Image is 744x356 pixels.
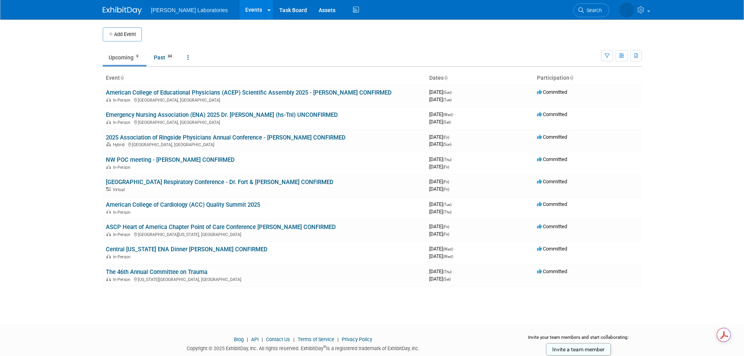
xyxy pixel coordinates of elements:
th: Dates [426,72,534,85]
span: In-Person [113,165,133,170]
span: | [335,336,341,342]
button: Add Event [103,27,142,41]
img: ExhibitDay [103,7,142,14]
span: (Sat) [443,120,451,124]
span: In-Person [113,210,133,215]
a: [GEOGRAPHIC_DATA] Respiratory Conference - Dr. Fort & [PERSON_NAME] CONFIRMED [106,179,334,186]
a: American College of Educational Physicians (ACEP) Scientific Assembly 2025 - [PERSON_NAME] CONFIRMED [106,89,392,96]
a: Privacy Policy [342,336,372,342]
a: Past84 [148,50,180,65]
span: - [454,246,455,252]
span: [DATE] [429,268,454,274]
div: [US_STATE][GEOGRAPHIC_DATA], [GEOGRAPHIC_DATA] [106,276,423,282]
span: (Wed) [443,113,453,117]
img: Tisha Davis [619,3,634,18]
span: [DATE] [429,141,451,147]
span: - [453,89,454,95]
a: API [251,336,259,342]
a: American College of Cardiology (ACC) Quality Summit 2025 [106,201,260,208]
span: Search [584,7,602,13]
span: 9 [134,54,141,59]
span: Committed [537,268,567,274]
div: [GEOGRAPHIC_DATA], [GEOGRAPHIC_DATA] [106,97,423,103]
span: Committed [537,246,567,252]
span: Virtual [113,187,127,192]
span: (Fri) [443,180,449,184]
img: Hybrid Event [106,142,111,146]
div: [GEOGRAPHIC_DATA], [GEOGRAPHIC_DATA] [106,141,423,147]
span: [DATE] [429,231,449,237]
sup: ® [323,345,326,349]
a: Central [US_STATE] ENA Dinner [PERSON_NAME] CONFIRMED [106,246,268,253]
a: Contact Us [266,336,290,342]
img: In-Person Event [106,254,111,258]
span: [DATE] [429,179,451,184]
span: - [450,134,451,140]
span: In-Person [113,232,133,237]
span: (Fri) [443,225,449,229]
span: [DATE] [429,201,454,207]
span: Committed [537,111,567,117]
span: In-Person [113,98,133,103]
span: Committed [537,224,567,229]
img: Virtual Event [106,187,111,191]
span: Committed [537,134,567,140]
span: Committed [537,179,567,184]
div: Copyright © 2025 ExhibitDay, Inc. All rights reserved. ExhibitDay is a registered trademark of Ex... [103,343,504,352]
span: (Fri) [443,232,449,236]
span: Committed [537,156,567,162]
span: - [453,156,454,162]
div: [GEOGRAPHIC_DATA][US_STATE], [GEOGRAPHIC_DATA] [106,231,423,237]
span: (Tue) [443,202,451,207]
span: In-Person [113,277,133,282]
span: Committed [537,89,567,95]
span: (Fri) [443,187,449,191]
span: 84 [166,54,174,59]
span: - [450,179,451,184]
img: In-Person Event [106,120,111,124]
span: (Thu) [443,210,451,214]
span: [DATE] [429,253,453,259]
span: [DATE] [429,276,451,282]
span: - [453,201,454,207]
a: Invite a team member [546,343,611,356]
span: [DATE] [429,119,451,125]
span: (Sun) [443,90,451,95]
a: The 46th Annual Committee on Trauma [106,268,207,275]
span: (Tue) [443,98,451,102]
a: Sort by Start Date [444,75,448,81]
span: [DATE] [429,111,455,117]
img: In-Person Event [106,98,111,102]
a: Sort by Participation Type [569,75,573,81]
span: - [450,224,451,229]
img: In-Person Event [106,277,111,281]
span: Committed [537,201,567,207]
span: [PERSON_NAME] Laboratories [151,7,228,13]
span: (Thu) [443,157,451,162]
span: [DATE] [429,134,451,140]
img: In-Person Event [106,210,111,214]
span: [DATE] [429,164,449,170]
span: | [260,336,265,342]
span: [DATE] [429,224,451,229]
a: Upcoming9 [103,50,146,65]
a: Search [573,4,609,17]
span: [DATE] [429,186,449,192]
span: In-Person [113,120,133,125]
span: [DATE] [429,209,451,215]
span: Hybrid [113,142,127,147]
span: (Sat) [443,277,451,281]
span: - [453,268,454,274]
span: [DATE] [429,89,454,95]
span: (Wed) [443,254,453,259]
a: Emergency Nursing Association (ENA) 2025 Dr. [PERSON_NAME] (hs-TnI) UNCONFIRMED [106,111,338,118]
div: Invite your team members and start collaborating: [516,334,642,346]
span: (Sun) [443,142,451,147]
a: NW POC meeting - [PERSON_NAME] CONFIRMED [106,156,235,163]
span: [DATE] [429,246,455,252]
th: Event [103,72,426,85]
a: ASCP Heart of America Chapter Point of Care Conference [PERSON_NAME] CONFIRMED [106,224,336,231]
span: | [245,336,250,342]
span: - [454,111,455,117]
span: | [291,336,296,342]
